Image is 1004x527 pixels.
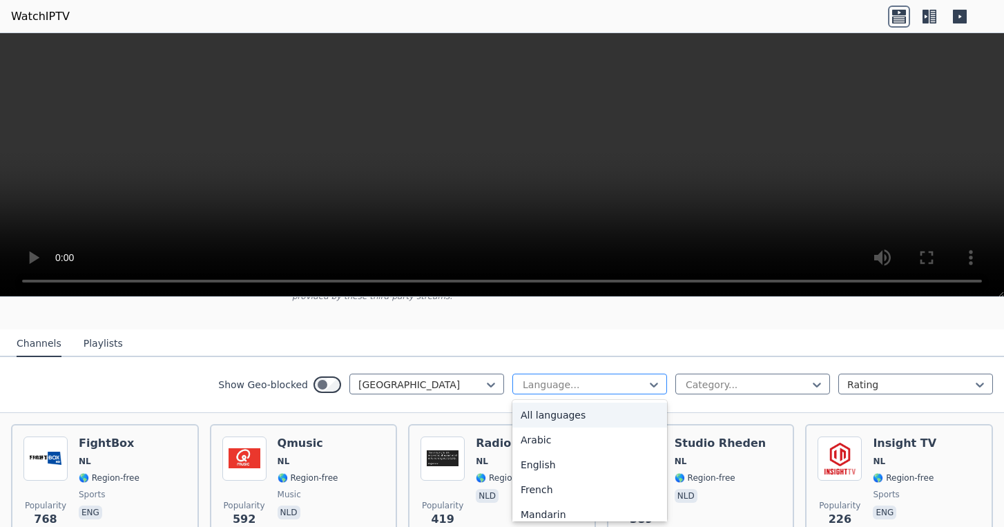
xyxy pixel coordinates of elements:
p: nld [675,489,697,503]
h6: Studio Rheden [675,437,766,450]
h6: FightBox [79,437,139,450]
span: NL [278,456,290,467]
button: Channels [17,331,61,357]
img: FightBox [23,437,68,481]
span: 🌎 Region-free [79,472,139,483]
img: Qmusic [222,437,267,481]
div: English [512,452,667,477]
p: eng [873,506,896,519]
img: Radio 538 [421,437,465,481]
h6: Insight TV [873,437,936,450]
div: Mandarin [512,502,667,527]
div: All languages [512,403,667,428]
a: WatchIPTV [11,8,70,25]
div: French [512,477,667,502]
span: Popularity [25,500,66,511]
span: sports [79,489,105,500]
label: Show Geo-blocked [218,378,308,392]
span: music [278,489,301,500]
h6: Radio 538 [476,437,538,450]
span: Popularity [422,500,463,511]
p: eng [79,506,102,519]
span: NL [873,456,885,467]
button: Playlists [84,331,123,357]
p: nld [476,489,499,503]
span: 🌎 Region-free [873,472,934,483]
span: 🌎 Region-free [675,472,735,483]
span: sports [873,489,899,500]
span: Popularity [224,500,265,511]
span: NL [675,456,687,467]
span: NL [79,456,91,467]
span: 🌎 Region-free [278,472,338,483]
img: Insight TV [818,437,862,481]
span: NL [476,456,488,467]
div: Arabic [512,428,667,452]
p: nld [278,506,300,519]
h6: Qmusic [278,437,338,450]
span: Popularity [819,500,860,511]
span: 🌎 Region-free [476,472,537,483]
